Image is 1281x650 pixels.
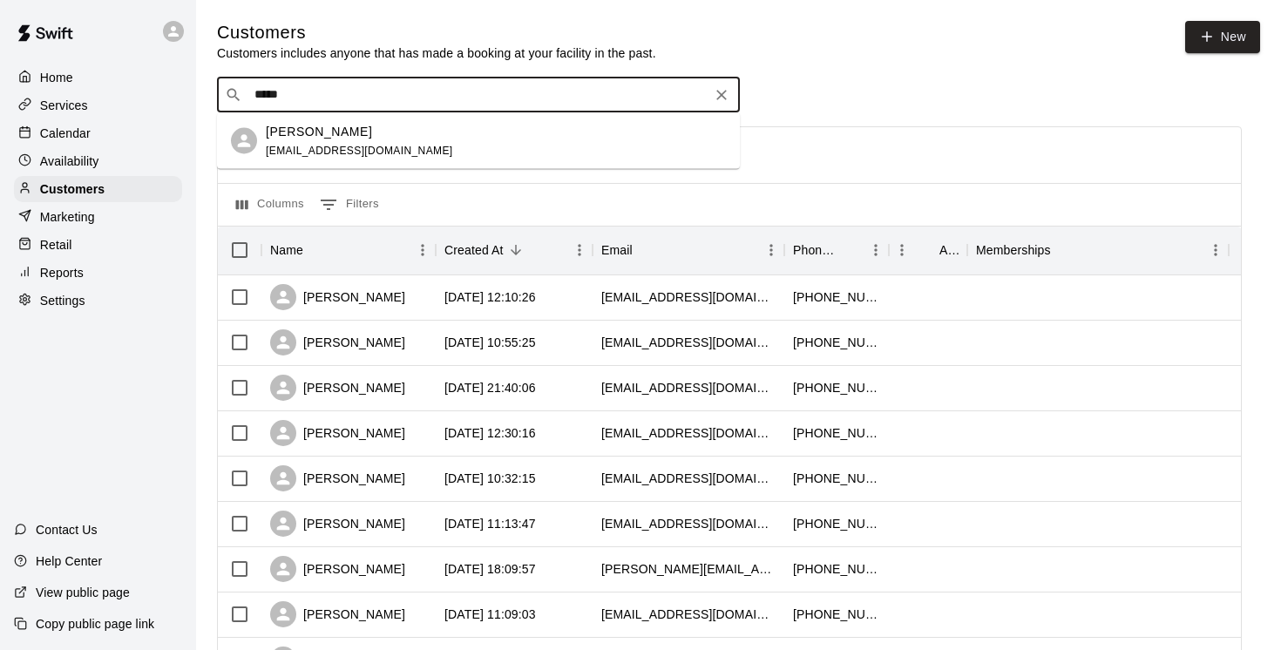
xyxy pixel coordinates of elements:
[40,236,72,254] p: Retail
[232,191,308,219] button: Select columns
[838,238,863,262] button: Sort
[793,515,880,532] div: +17782315721
[40,97,88,114] p: Services
[601,560,776,578] div: dosanjh.sim@gmail.com
[793,560,880,578] div: +16043491717
[231,128,257,154] div: Edwin Taylor-MacDonald
[14,260,182,286] a: Reports
[601,470,776,487] div: shing.tam@gmail.com
[444,470,536,487] div: 2025-08-06 10:32:15
[889,226,967,274] div: Age
[793,424,880,442] div: +16049080568
[217,21,656,44] h5: Customers
[793,379,880,396] div: +16047876410
[793,288,880,306] div: +17782311889
[14,176,182,202] a: Customers
[270,284,405,310] div: [PERSON_NAME]
[444,424,536,442] div: 2025-08-07 12:30:16
[793,606,880,623] div: +16047672134
[863,237,889,263] button: Menu
[633,238,657,262] button: Sort
[758,237,784,263] button: Menu
[444,226,504,274] div: Created At
[266,122,372,140] p: [PERSON_NAME]
[217,44,656,62] p: Customers includes anyone that has made a booking at your facility in the past.
[976,226,1051,274] div: Memberships
[270,329,405,355] div: [PERSON_NAME]
[444,606,536,623] div: 2025-08-01 11:09:03
[1185,21,1260,53] a: New
[40,125,91,142] p: Calendar
[14,64,182,91] a: Home
[270,420,405,446] div: [PERSON_NAME]
[444,560,536,578] div: 2025-08-01 18:09:57
[266,144,453,156] span: [EMAIL_ADDRESS][DOMAIN_NAME]
[793,226,838,274] div: Phone Number
[270,465,405,491] div: [PERSON_NAME]
[315,191,383,219] button: Show filters
[601,226,633,274] div: Email
[36,615,154,633] p: Copy public page link
[444,334,536,351] div: 2025-08-08 10:55:25
[566,237,593,263] button: Menu
[14,232,182,258] a: Retail
[14,288,182,314] a: Settings
[793,470,880,487] div: +16047267825
[593,226,784,274] div: Email
[601,606,776,623] div: ckkh410@gmail.com
[14,92,182,118] a: Services
[444,515,536,532] div: 2025-08-05 11:13:47
[889,237,915,263] button: Menu
[504,238,528,262] button: Sort
[270,601,405,627] div: [PERSON_NAME]
[601,424,776,442] div: bnaphegyi@gmail.com
[270,226,303,274] div: Name
[14,120,182,146] a: Calendar
[270,375,405,401] div: [PERSON_NAME]
[915,238,939,262] button: Sort
[14,148,182,174] a: Availability
[261,226,436,274] div: Name
[270,511,405,537] div: [PERSON_NAME]
[410,237,436,263] button: Menu
[967,226,1229,274] div: Memberships
[1203,237,1229,263] button: Menu
[40,264,84,281] p: Reports
[601,288,776,306] div: attlereagan@gmail.com
[40,152,99,170] p: Availability
[14,204,182,230] a: Marketing
[444,288,536,306] div: 2025-08-09 12:10:26
[270,556,405,582] div: [PERSON_NAME]
[36,521,98,538] p: Contact Us
[444,379,536,396] div: 2025-08-07 21:40:06
[939,226,959,274] div: Age
[1051,238,1075,262] button: Sort
[436,226,593,274] div: Created At
[601,379,776,396] div: trace.chu@gmail.com
[217,78,740,112] div: Search customers by name or email
[36,552,102,570] p: Help Center
[36,584,130,601] p: View public page
[784,226,889,274] div: Phone Number
[40,208,95,226] p: Marketing
[40,69,73,86] p: Home
[40,180,105,198] p: Customers
[709,83,734,107] button: Clear
[40,292,85,309] p: Settings
[601,334,776,351] div: blairwcasey@gmail.com
[793,334,880,351] div: +16043606456
[303,238,328,262] button: Sort
[601,515,776,532] div: henrychhuang@gmail.com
